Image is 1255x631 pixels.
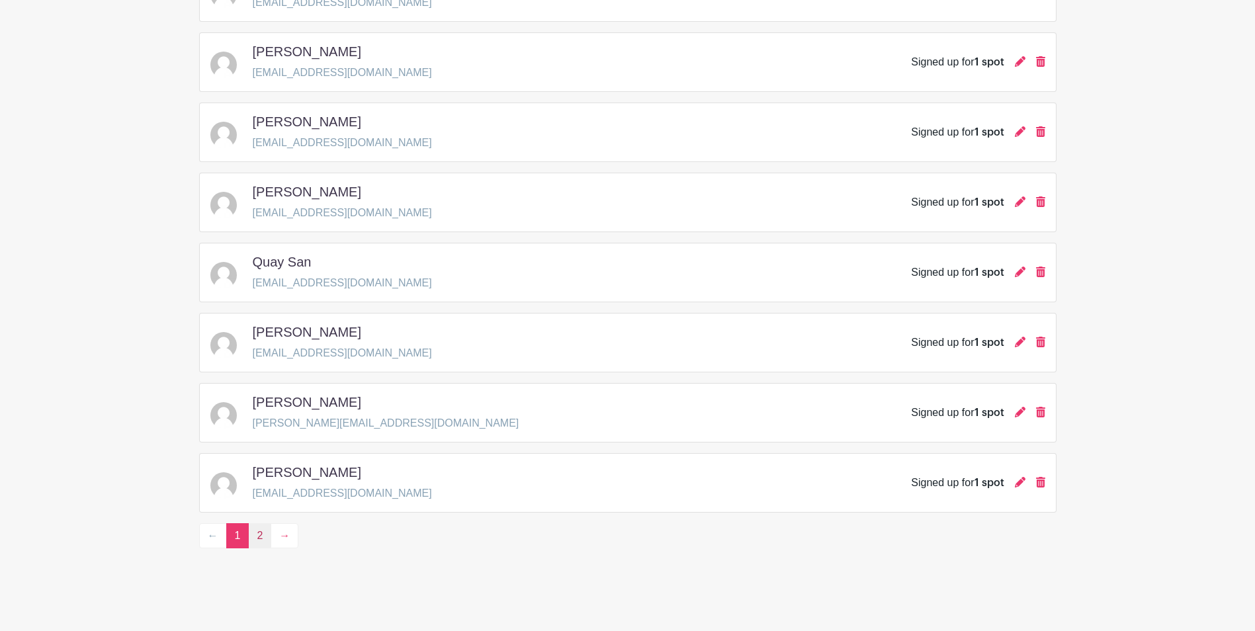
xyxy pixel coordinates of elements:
h5: [PERSON_NAME] [253,464,361,480]
div: Signed up for [911,54,1004,70]
img: default-ce2991bfa6775e67f084385cd625a349d9dcbb7a52a09fb2fda1e96e2d18dcdb.png [210,52,237,78]
img: default-ce2991bfa6775e67f084385cd625a349d9dcbb7a52a09fb2fda1e96e2d18dcdb.png [210,122,237,148]
img: default-ce2991bfa6775e67f084385cd625a349d9dcbb7a52a09fb2fda1e96e2d18dcdb.png [210,192,237,218]
h5: [PERSON_NAME] [253,184,361,200]
img: default-ce2991bfa6775e67f084385cd625a349d9dcbb7a52a09fb2fda1e96e2d18dcdb.png [210,332,237,358]
div: Signed up for [911,475,1004,491]
span: 1 spot [974,337,1004,348]
h5: Quay San [253,254,312,270]
a: 2 [248,523,271,548]
p: [EMAIL_ADDRESS][DOMAIN_NAME] [253,65,432,81]
h5: [PERSON_NAME] [253,114,361,130]
span: 1 spot [974,407,1004,418]
span: 1 spot [974,197,1004,208]
h5: [PERSON_NAME] [253,394,361,410]
div: Signed up for [911,405,1004,421]
div: Signed up for [911,265,1004,280]
div: Signed up for [911,124,1004,140]
span: 1 spot [974,127,1004,138]
p: [EMAIL_ADDRESS][DOMAIN_NAME] [253,135,432,151]
span: 1 spot [974,57,1004,67]
p: [EMAIL_ADDRESS][DOMAIN_NAME] [253,485,432,501]
p: [EMAIL_ADDRESS][DOMAIN_NAME] [253,345,432,361]
p: [EMAIL_ADDRESS][DOMAIN_NAME] [253,275,432,291]
a: → [271,523,298,548]
p: [EMAIL_ADDRESS][DOMAIN_NAME] [253,205,432,221]
div: Signed up for [911,335,1004,351]
img: default-ce2991bfa6775e67f084385cd625a349d9dcbb7a52a09fb2fda1e96e2d18dcdb.png [210,402,237,429]
img: default-ce2991bfa6775e67f084385cd625a349d9dcbb7a52a09fb2fda1e96e2d18dcdb.png [210,262,237,288]
span: 1 spot [974,267,1004,278]
h5: [PERSON_NAME] [253,44,361,60]
h5: [PERSON_NAME] [253,324,361,340]
p: [PERSON_NAME][EMAIL_ADDRESS][DOMAIN_NAME] [253,415,519,431]
span: 1 spot [974,478,1004,488]
div: Signed up for [911,194,1004,210]
span: 1 [226,523,249,548]
img: default-ce2991bfa6775e67f084385cd625a349d9dcbb7a52a09fb2fda1e96e2d18dcdb.png [210,472,237,499]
